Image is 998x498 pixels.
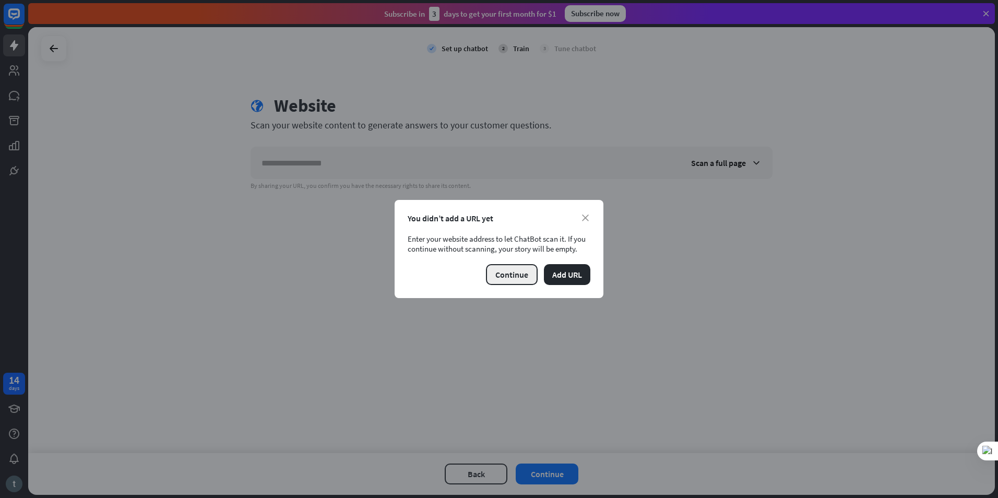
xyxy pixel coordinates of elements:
[408,213,590,223] div: You didn’t add a URL yet
[544,264,590,285] button: Add URL
[8,4,40,35] button: Open LiveChat chat widget
[486,264,538,285] button: Continue
[408,234,590,254] div: Enter your website address to let ChatBot scan it. If you continue without scanning, your story w...
[582,215,589,221] i: close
